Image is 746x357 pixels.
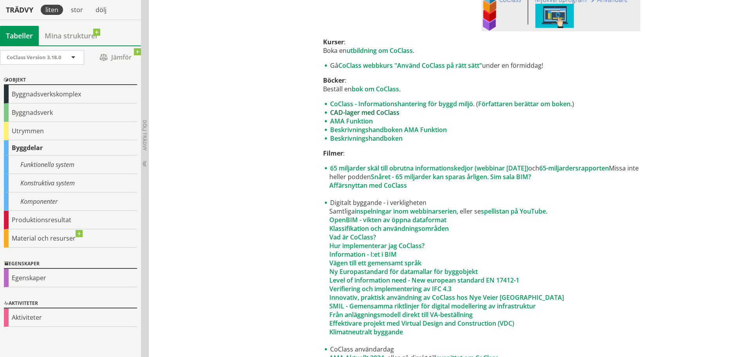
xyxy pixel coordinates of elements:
[92,51,139,64] span: Jämför
[323,198,640,345] li: Digitalt byggande - i verkligheten Samtliga , eller se .
[355,207,457,216] a: inspelningar inom webbinarserien
[371,172,531,181] a: Snåret - 65 miljarder kan sparas årligen. Sim sala BIM?
[41,5,63,15] div: liten
[329,276,519,285] a: Level of information need - New european standard EN 17412-1
[323,38,640,55] p: : Boka en .
[4,174,137,192] div: Konstruktiva system
[4,269,137,287] div: Egenskaper
[329,216,446,224] a: OpenBIM - vikten av öppna dataformat
[330,100,473,108] a: CoClass - Informationshantering för byggd miljö
[330,108,399,117] a: CAD-lager med CoClass
[329,181,407,190] a: Affärsnyttan med CoClass
[4,259,137,269] div: Egenskaper
[330,117,373,125] a: AMA Funktion
[4,103,137,122] div: Byggnadsverk
[329,310,473,319] a: Från anläggningsmodell direkt till VA-beställning
[323,76,640,93] p: : Beställ en .
[4,76,137,85] div: Objekt
[352,85,399,93] a: bok om CoClass
[329,233,376,241] a: Vad är CoClass?
[4,308,137,327] div: Aktiviteter
[4,156,137,174] div: Funktionella system
[4,140,137,156] div: Byggdelar
[329,302,536,310] a: SMIL - Gemensamma riktlinjer för digital modellering av infrastruktur
[323,38,344,46] strong: Kurser
[91,5,111,15] div: dölj
[329,267,478,276] a: Ny Europastandard för datamallar för byggobjekt
[330,164,528,172] a: 65 miljarder skäl till obrutna informationskedjor (webbinar [DATE])
[539,164,609,172] a: 65-miljardersrapporten
[329,285,452,293] a: Verifiering och implementering av IFC 4.3
[330,125,447,134] a: Beskrivningshandboken AMA Funktion
[329,293,564,302] a: Innovativ, praktisk användning av CoClass hos Nye Veier [GEOGRAPHIC_DATA]
[323,76,345,85] strong: Böcker
[329,250,397,259] a: Information - I:et i BIM
[4,211,137,229] div: Produktionsresultat
[4,192,137,211] div: Komponenter
[4,85,137,103] div: Byggnadsverkskomplex
[329,241,424,250] a: Hur implementerar jag CoClass?
[66,5,88,15] div: stor
[323,149,343,158] strong: Filmer
[329,259,421,267] a: Vägen till ett gemensamt språk
[323,100,640,108] li: . ( .)
[481,207,546,216] a: spellistan på YouTube
[2,5,38,14] div: Trädvy
[478,100,571,108] a: Författaren berättar om boken
[323,164,640,198] li: och Missa inte heller podden
[329,328,403,336] a: Klimatneutralt byggande
[329,224,449,233] a: Klassifikation och användningsområden
[338,61,482,70] a: CoClass webbkurs "Använd CoClass på rätt sätt"
[330,134,403,143] a: Beskrivningshandboken
[4,299,137,308] div: Aktiviteter
[323,61,640,70] li: Gå under en förmiddag!
[347,46,413,55] a: utbildning om CoClass
[4,229,137,248] div: Material och resurser
[141,120,148,150] span: Dölj trädvy
[329,319,514,328] a: Effektivare projekt med Virtual Design and Construction (VDC)
[39,26,104,45] a: Mina strukturer
[7,54,61,61] span: CoClass Version 3.18.0
[323,149,640,158] p: :
[4,122,137,140] div: Utrymmen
